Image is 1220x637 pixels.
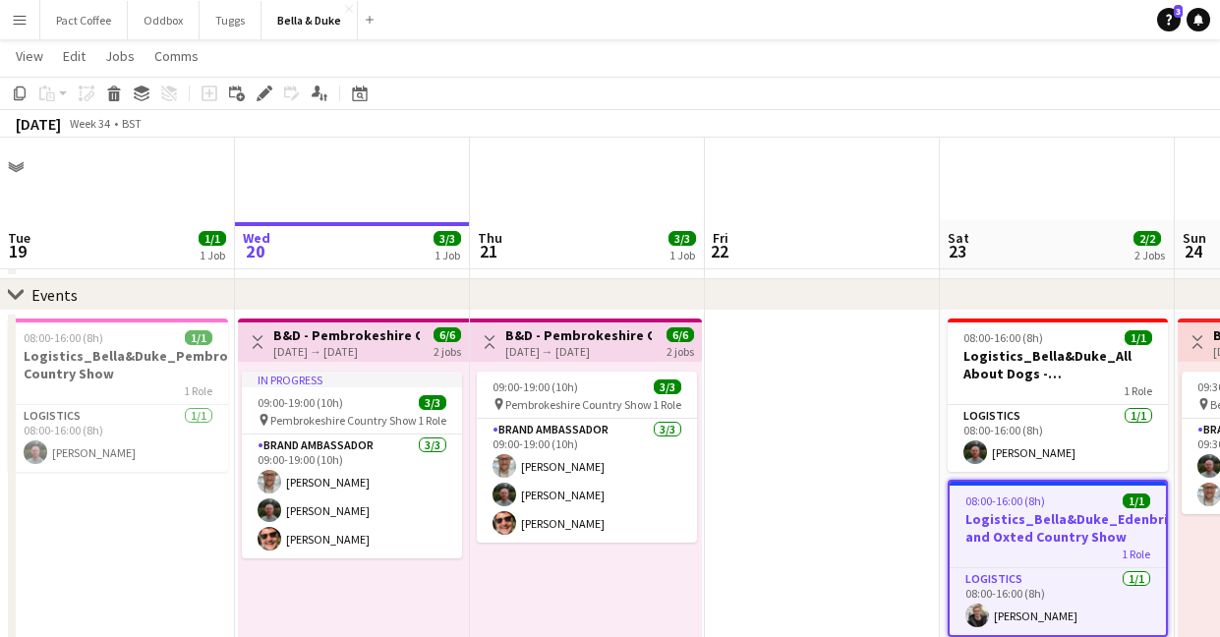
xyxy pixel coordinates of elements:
a: Comms [146,43,206,69]
span: 21 [475,240,502,262]
span: Pembrokeshire Country Show [270,413,417,428]
span: 1 Role [1124,383,1152,398]
span: 23 [945,240,969,262]
span: 19 [5,240,30,262]
span: Sat [948,229,969,247]
span: Wed [243,229,270,247]
button: Bella & Duke [261,1,358,39]
span: 3/3 [654,379,681,394]
button: Oddbox [128,1,200,39]
span: 3/3 [668,231,696,246]
app-job-card: In progress09:00-19:00 (10h)3/3 Pembrokeshire Country Show1 RoleBrand Ambassador3/309:00-19:00 (1... [242,372,462,558]
span: 3 [1174,5,1183,18]
h3: B&D - Pembrokeshire Country Show [273,326,420,344]
span: Week 34 [65,116,114,131]
div: 1 Job [200,248,225,262]
a: Edit [55,43,93,69]
app-card-role: Brand Ambassador3/309:00-19:00 (10h)[PERSON_NAME][PERSON_NAME][PERSON_NAME] [477,419,697,543]
span: 1 Role [1122,547,1150,561]
div: [DATE] [16,114,61,134]
app-card-role: Logistics1/108:00-16:00 (8h)[PERSON_NAME] [950,568,1166,635]
span: 1/1 [1125,330,1152,345]
span: 08:00-16:00 (8h) [965,493,1045,508]
app-card-role: Brand Ambassador3/309:00-19:00 (10h)[PERSON_NAME][PERSON_NAME][PERSON_NAME] [242,434,462,558]
span: 1 Role [653,397,681,412]
h3: B&D - Pembrokeshire Country Show [505,326,652,344]
a: Jobs [97,43,143,69]
span: View [16,47,43,65]
a: 3 [1157,8,1181,31]
div: In progress [242,372,462,387]
app-card-role: Logistics1/108:00-16:00 (8h)[PERSON_NAME] [948,405,1168,472]
span: 20 [240,240,270,262]
span: Jobs [105,47,135,65]
span: 6/6 [667,327,694,342]
h3: Logistics_Bella&Duke_Edenbridge and Oxted Country Show [950,510,1166,546]
h3: Logistics_Bella&Duke_All About Dogs - [GEOGRAPHIC_DATA] [948,347,1168,382]
span: Edit [63,47,86,65]
div: 2 jobs [667,342,694,359]
span: Fri [713,229,728,247]
span: 1/1 [185,330,212,345]
span: 08:00-16:00 (8h) [24,330,103,345]
span: 1 Role [418,413,446,428]
div: 1 Job [669,248,695,262]
app-job-card: 09:00-19:00 (10h)3/3 Pembrokeshire Country Show1 RoleBrand Ambassador3/309:00-19:00 (10h)[PERSON_... [477,372,697,543]
div: [DATE] → [DATE] [505,344,652,359]
h3: Logistics_Bella&Duke_Pembrokeshire Country Show [8,347,228,382]
span: Tue [8,229,30,247]
app-job-card: 08:00-16:00 (8h)1/1Logistics_Bella&Duke_Edenbridge and Oxted Country Show1 RoleLogistics1/108:00-... [948,480,1168,637]
div: 2 jobs [434,342,461,359]
div: 2 Jobs [1134,248,1165,262]
span: 1/1 [1123,493,1150,508]
span: 22 [710,240,728,262]
span: Sun [1183,229,1206,247]
span: 09:00-19:00 (10h) [493,379,578,394]
button: Pact Coffee [40,1,128,39]
span: Thu [478,229,502,247]
button: Tuggs [200,1,261,39]
span: 3/3 [434,231,461,246]
app-job-card: 08:00-16:00 (8h)1/1Logistics_Bella&Duke_All About Dogs - [GEOGRAPHIC_DATA]1 RoleLogistics1/108:00... [948,318,1168,472]
a: View [8,43,51,69]
span: Comms [154,47,199,65]
app-job-card: 08:00-16:00 (8h)1/1Logistics_Bella&Duke_Pembrokeshire Country Show1 RoleLogistics1/108:00-16:00 (... [8,318,228,472]
span: 1 Role [184,383,212,398]
span: 08:00-16:00 (8h) [963,330,1043,345]
span: 24 [1180,240,1206,262]
span: Pembrokeshire Country Show [505,397,652,412]
span: 3/3 [419,395,446,410]
div: [DATE] → [DATE] [273,344,420,359]
div: BST [122,116,142,131]
div: Events [31,285,78,305]
span: 1/1 [199,231,226,246]
app-card-role: Logistics1/108:00-16:00 (8h)[PERSON_NAME] [8,405,228,472]
span: 2/2 [1133,231,1161,246]
span: 09:00-19:00 (10h) [258,395,343,410]
div: 1 Job [435,248,460,262]
span: 6/6 [434,327,461,342]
